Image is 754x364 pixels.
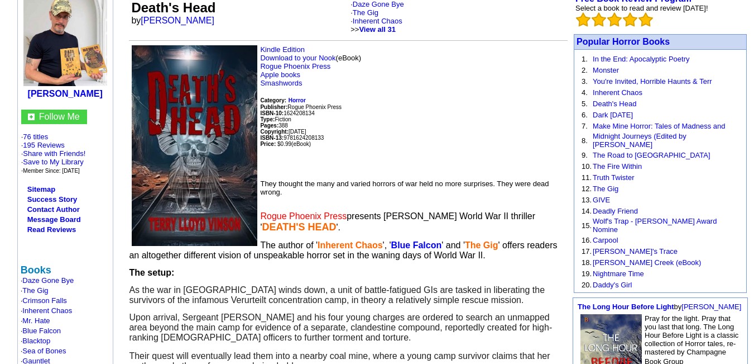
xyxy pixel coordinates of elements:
[582,162,592,171] font: 10.
[353,8,378,17] a: The Gig
[132,45,257,246] img: See larger image
[582,122,588,130] font: 7.
[22,347,66,355] a: Sea of Bones
[350,25,396,34] font: >>
[638,12,653,27] img: bigemptystars.png
[28,114,35,120] img: gc.jpg
[582,270,592,278] font: 19.
[593,207,638,215] a: Deadly Friend
[582,111,588,119] font: 6.
[23,149,85,158] a: Share with Friends!
[260,110,284,116] b: ISBN-10:
[129,240,557,260] span: The author of ' ', ' ' and ' ' offers readers an altogether different vision of unspeakable horro...
[593,162,642,171] a: The Fire Within
[22,286,48,295] a: The Gig
[260,97,286,103] b: Category:
[350,8,402,34] font: ·
[260,179,549,196] font: They thought the many and varied horrors of war held no more surprises. They were dead wrong.
[578,302,741,311] font: by
[23,168,80,174] font: Member Since: [DATE]
[593,217,717,234] a: Wolf's Trap - [PERSON_NAME] Award Nomine
[22,327,61,335] a: Blue Falcon
[131,16,222,25] font: by
[593,281,632,289] a: Daddy's Girl
[21,264,51,276] b: Books
[582,281,592,289] font: 20.
[260,116,275,122] b: Type:
[21,149,86,174] font: · · ·
[260,122,287,129] font: 388
[593,55,689,63] a: In the End: Apocalyptic Poetry
[593,247,678,256] a: [PERSON_NAME]'s Trace
[260,211,535,232] span: presents [PERSON_NAME] World War II thriller ' '.
[22,316,50,325] a: Mr. Hate
[22,306,72,315] a: Inherent Chaos
[27,195,78,204] a: Success Story
[582,207,592,215] font: 14.
[27,225,76,234] a: Read Reviews
[260,110,314,116] font: 1624208134
[592,12,606,27] img: bigemptystars.png
[28,89,103,98] a: [PERSON_NAME]
[260,104,287,110] b: Publisher:
[582,236,592,244] font: 16.
[22,337,50,345] a: Blacktop
[582,258,592,267] font: 18.
[593,185,618,193] a: The Gig
[289,129,306,135] font: [DATE]
[582,100,588,108] font: 5.
[593,66,619,74] a: Monster
[260,211,347,221] span: Rogue Phoenix Press
[289,97,306,103] b: Horror
[582,185,592,193] font: 12.
[260,62,330,70] a: Rogue Phoenix Press
[593,132,686,149] a: Midnight Journeys (Edited by [PERSON_NAME]
[350,17,402,34] font: ·
[39,112,80,121] font: Follow Me
[23,141,64,149] a: 195 Reviews
[593,151,710,159] a: The Road to [GEOGRAPHIC_DATA]
[23,158,83,166] a: Save to My Library
[465,240,498,250] span: The Gig
[21,316,50,325] font: ·
[260,54,335,62] a: Download to your Nook
[141,16,214,25] a: [PERSON_NAME]
[582,221,592,230] font: 15.
[260,116,291,122] font: Fiction
[318,240,382,250] span: Inherent Chaos
[593,88,642,97] a: Inherent Chaos
[260,141,276,147] b: Price:
[27,185,56,193] a: Sitemap
[593,100,636,108] a: Death's Head
[21,276,74,285] font: ·
[260,135,324,141] font: 9781624208133
[129,313,552,342] span: Upon arrival, Sergeant [PERSON_NAME] and his four young charges are ordered to search an unmapped...
[593,258,701,267] a: [PERSON_NAME] Creek (eBook)
[576,12,590,27] img: bigemptystars.png
[593,122,725,130] a: Make Mine Horror: Tales of Madness and
[582,88,588,97] font: 4.
[623,12,637,27] img: bigemptystars.png
[582,136,588,145] font: 8.
[21,327,61,335] font: ·
[21,337,51,345] font: ·
[277,141,291,147] font: $0.99
[582,151,588,159] font: 9.
[260,45,305,54] a: Kindle Edition
[577,37,670,46] a: Popular Horror Books
[582,247,592,256] font: 17.
[21,347,66,355] font: ·
[21,286,49,295] font: ·
[582,173,592,182] font: 11.
[391,240,442,250] span: Blue Falcon
[260,45,361,87] font: (eBook)
[582,66,588,74] font: 2.
[582,77,588,86] font: 3.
